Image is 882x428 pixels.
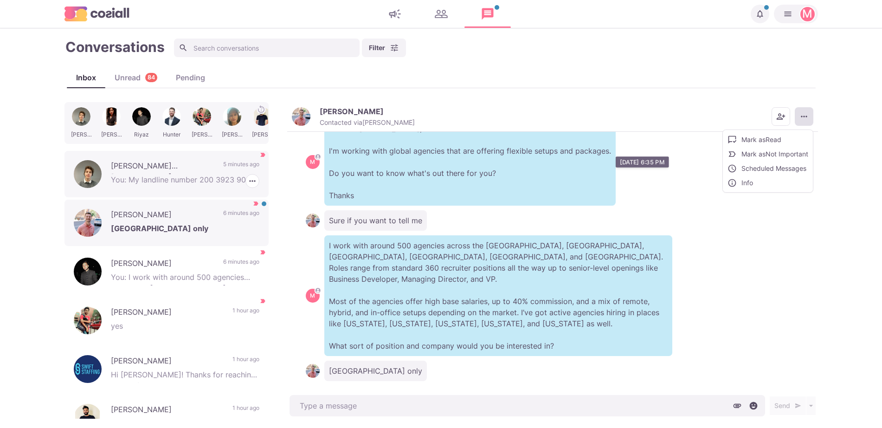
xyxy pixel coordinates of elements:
div: Martin [802,8,812,19]
button: Select emoji [747,399,760,413]
button: Add add contacts [772,107,790,126]
p: yes [111,320,259,334]
img: Riyaz Mohd [74,258,102,285]
p: I work with around 500 agencies across the [GEOGRAPHIC_DATA], [GEOGRAPHIC_DATA], [GEOGRAPHIC_DATA... [324,235,672,356]
p: 6 minutes ago [223,209,259,223]
img: Matt Pollack [306,364,320,378]
div: Martin [310,293,315,298]
img: Connor Wickline [74,160,102,188]
input: Search conversations [174,39,360,57]
div: Unread [105,72,167,83]
img: AMIT PRAJAPATI [74,306,102,334]
p: [PERSON_NAME] [111,306,223,320]
div: Pending [167,72,214,83]
button: Martin [774,5,818,23]
button: More menu [795,107,813,126]
img: Matt Pollack [74,209,102,237]
p: 1 hour ago [232,355,259,369]
p: Hi [PERSON_NAME]! Thanks for reaching out! Unfortunately, I am currently not looking for any posi... [111,369,259,383]
p: [PERSON_NAME] [111,258,214,272]
svg: avatar [315,154,320,159]
p: [PERSON_NAME] [320,107,384,116]
button: Send [770,396,806,415]
p: [PERSON_NAME] [111,209,214,223]
p: You: My landline number 200 3923 9023 [111,174,259,188]
p: [GEOGRAPHIC_DATA] only [111,223,259,237]
img: Matt Pollack [292,107,310,126]
h1: Conversations [65,39,165,55]
img: Frimet Brull [74,355,102,383]
img: logo [64,6,129,21]
div: Martin [310,159,315,165]
div: Inbox [67,72,105,83]
p: 5 minutes ago [223,160,259,174]
p: Hi there [PERSON_NAME], I'm working with global agencies that are offering flexible setups and pa... [324,118,616,206]
button: Notifications [751,5,769,23]
p: Contacted via [PERSON_NAME] [320,118,415,127]
p: 1 hour ago [232,404,259,418]
p: 1 hour ago [232,306,259,320]
svg: avatar [315,288,320,293]
p: [PERSON_NAME] [111,404,223,418]
p: You: I work with around 500 agencies across the [GEOGRAPHIC_DATA], [GEOGRAPHIC_DATA], [GEOGRAPHIC... [111,272,259,285]
p: [PERSON_NAME] [PERSON_NAME] [111,160,214,174]
button: Matt Pollack[PERSON_NAME]Contacted via[PERSON_NAME] [292,107,415,127]
p: Sure if you want to tell me [324,210,427,231]
button: Attach files [730,399,744,413]
img: Matt Pollack [306,214,320,227]
p: [GEOGRAPHIC_DATA] only [324,361,427,381]
p: 84 [148,73,155,82]
p: 6 minutes ago [223,258,259,272]
p: [PERSON_NAME] [111,355,223,369]
button: Filter [362,39,406,57]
